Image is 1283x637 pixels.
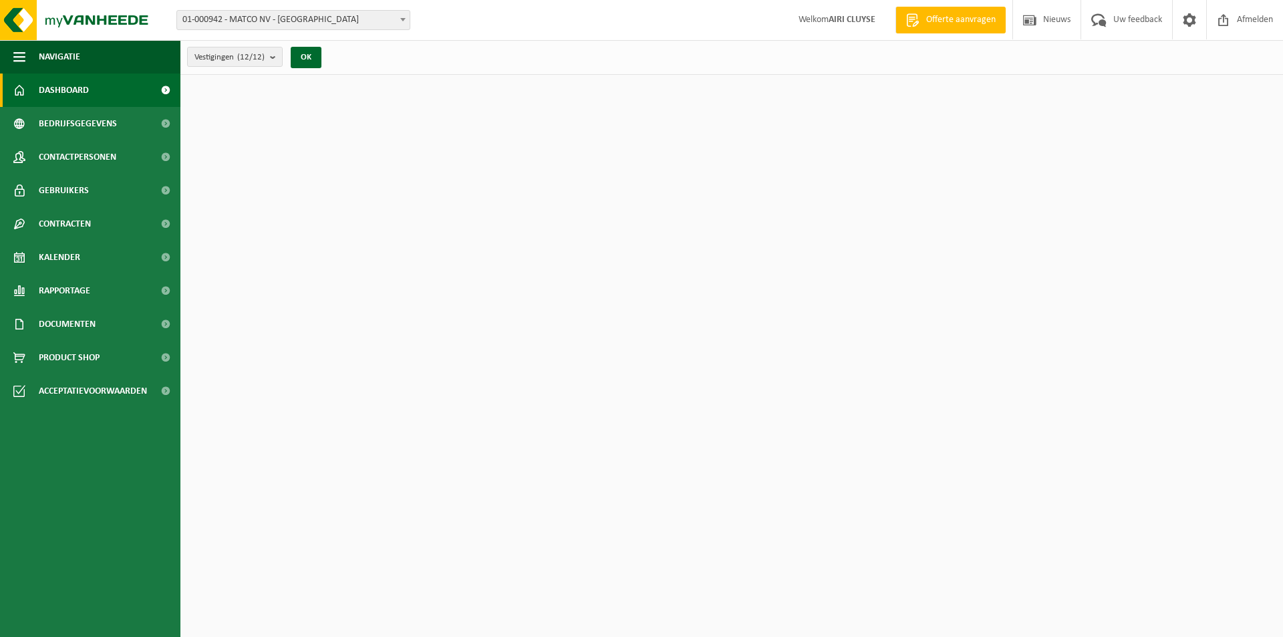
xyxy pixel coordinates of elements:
span: Bedrijfsgegevens [39,107,117,140]
span: Offerte aanvragen [923,13,999,27]
count: (12/12) [237,53,265,61]
strong: AIRI CLUYSE [829,15,875,25]
span: Kalender [39,241,80,274]
span: Contactpersonen [39,140,116,174]
a: Offerte aanvragen [895,7,1006,33]
button: OK [291,47,321,68]
button: Vestigingen(12/12) [187,47,283,67]
span: Dashboard [39,74,89,107]
span: Rapportage [39,274,90,307]
span: Contracten [39,207,91,241]
span: 01-000942 - MATCO NV - WAREGEM [177,11,410,29]
span: Gebruikers [39,174,89,207]
span: Vestigingen [194,47,265,68]
span: Documenten [39,307,96,341]
span: Acceptatievoorwaarden [39,374,147,408]
span: 01-000942 - MATCO NV - WAREGEM [176,10,410,30]
span: Product Shop [39,341,100,374]
span: Navigatie [39,40,80,74]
